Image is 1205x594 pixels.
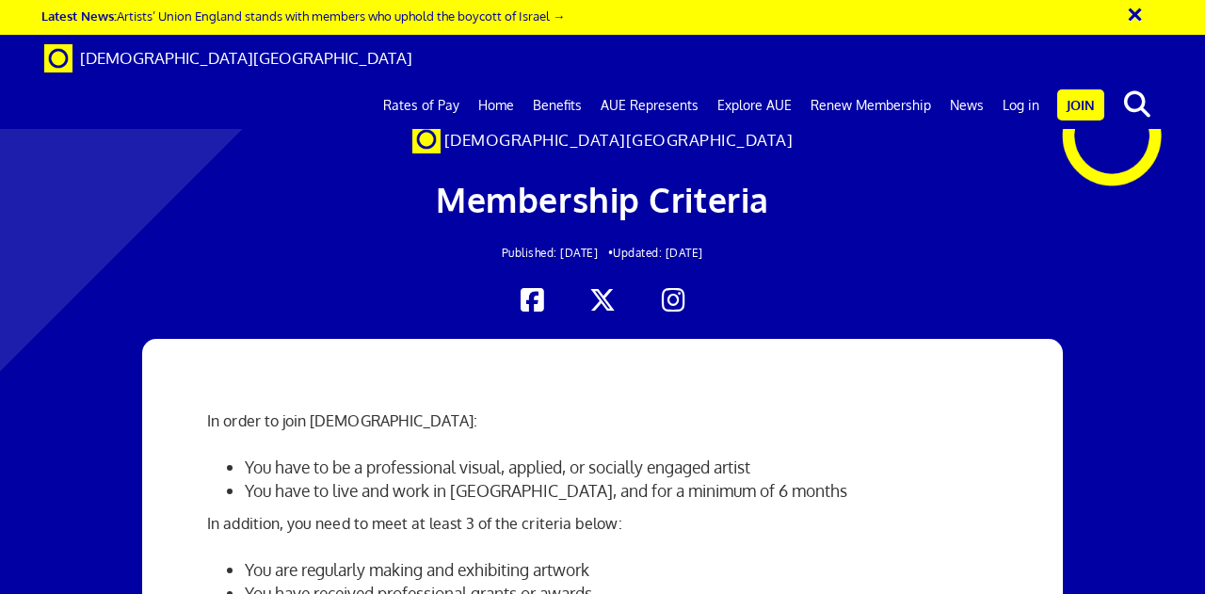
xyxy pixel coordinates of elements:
a: Benefits [523,82,591,129]
li: You are regularly making and exhibiting artwork [245,558,997,582]
span: [DEMOGRAPHIC_DATA][GEOGRAPHIC_DATA] [80,48,412,68]
a: AUE Represents [591,82,708,129]
a: Log in [993,82,1049,129]
a: Join [1057,89,1104,120]
span: Membership Criteria [436,178,769,220]
a: Latest News:Artists’ Union England stands with members who uphold the boycott of Israel → [41,8,565,24]
li: You have to live and work in [GEOGRAPHIC_DATA], and for a minimum of 6 months [245,479,997,503]
p: In addition, you need to meet at least 3 of the criteria below: [207,512,997,535]
span: Published: [DATE] • [502,246,614,260]
a: Brand [DEMOGRAPHIC_DATA][GEOGRAPHIC_DATA] [30,35,426,82]
span: [DEMOGRAPHIC_DATA][GEOGRAPHIC_DATA] [444,130,794,150]
li: You have to be a professional visual, applied, or socially engaged artist [245,456,997,479]
a: Explore AUE [708,82,801,129]
a: News [940,82,993,129]
a: Rates of Pay [374,82,469,129]
button: search [1108,85,1165,124]
p: In order to join [DEMOGRAPHIC_DATA]: [207,409,997,432]
strong: Latest News: [41,8,117,24]
a: Renew Membership [801,82,940,129]
h2: Updated: [DATE] [235,247,971,259]
a: Home [469,82,523,129]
